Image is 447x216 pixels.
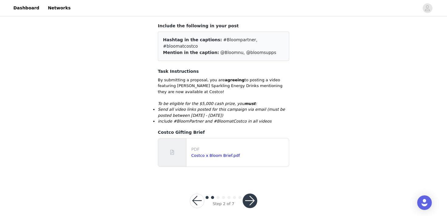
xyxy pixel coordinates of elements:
span: Mention in the caption: [163,50,219,55]
em: Send all video links posted for this campaign via email (must be posted between [DATE] - [DATE]) [158,107,285,118]
strong: agreeing [225,78,244,82]
a: Networks [44,1,74,15]
a: Costco x Bloom Brief.pdf [191,153,240,158]
a: Dashboard [10,1,43,15]
div: avatar [424,3,430,13]
h4: Costco Gifting Brief [158,129,289,136]
p: PDF [191,146,286,153]
em: include #BloomPartner and #BloomatCostco in all videos [158,119,272,123]
div: Step 2 of 7 [213,201,234,207]
span: Hashtag in the captions: [163,37,222,42]
strong: must [244,101,256,106]
h4: Task Instructions [158,68,289,75]
p: By submitting a proposal, you are to posting a video featuring [PERSON_NAME] Sparkling Energy Dri... [158,77,289,95]
span: #Bloompartner, #bloomatcostco [163,37,258,49]
div: Open Intercom Messenger [417,195,432,210]
em: To be eligible for the $5,000 cash prize, you : [158,101,257,106]
h4: Include the following in your post [158,23,289,29]
span: @Bloomnu, @bloomsupps [220,50,276,55]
